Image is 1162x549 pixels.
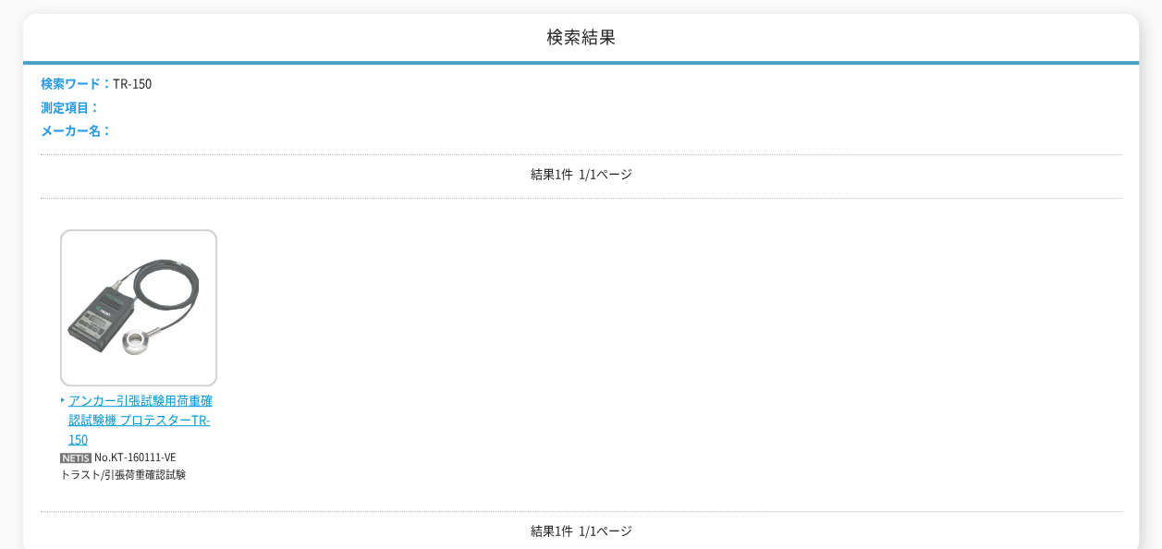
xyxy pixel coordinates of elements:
li: TR-150 [41,74,152,93]
p: 結果1件 1/1ページ [41,521,1122,541]
h1: 検索結果 [23,14,1139,65]
span: メーカー名： [41,121,113,139]
span: アンカー引張試験用荷重確認試験機 プロテスターTR-150 [60,391,217,448]
p: 結果1件 1/1ページ [41,165,1122,184]
img: プロテスターTR-150 [60,229,217,391]
p: トラスト/引張荷重確認試験 [60,468,217,483]
a: アンカー引張試験用荷重確認試験機 プロテスターTR-150 [60,372,217,448]
p: No.KT-160111-VE [60,448,217,468]
span: 測定項目： [41,98,101,116]
span: 検索ワード： [41,74,113,91]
